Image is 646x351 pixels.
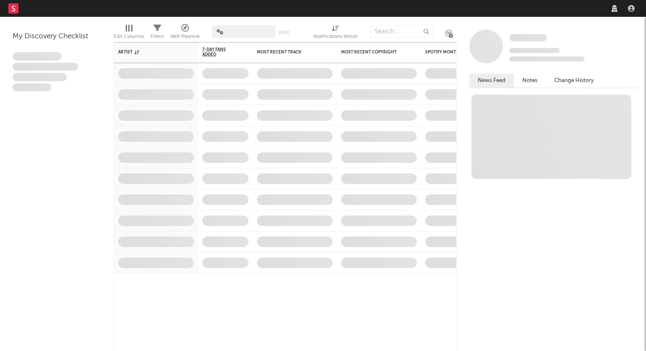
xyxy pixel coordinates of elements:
button: Change History [546,74,602,88]
div: Artist [118,50,181,55]
a: Some Artist [509,34,547,42]
div: Notifications (Artist) [313,32,357,42]
div: Filters [151,32,164,42]
div: A&R Pipeline [170,32,200,42]
span: 0 fans last week [509,56,585,61]
span: Some Artist [509,34,547,41]
span: 7-Day Fans Added [202,47,236,57]
button: Notes [514,74,546,88]
span: Lorem ipsum dolor [13,52,61,61]
div: Spotify Monthly Listeners [425,50,488,55]
div: Edit Columns [114,21,144,45]
span: Praesent ac interdum [13,73,67,81]
div: Filters [151,21,164,45]
div: Edit Columns [114,32,144,42]
span: Aliquam viverra [13,83,51,92]
input: Search... [370,25,433,38]
span: Tracking Since: [DATE] [509,48,560,53]
div: Most Recent Track [257,50,320,55]
span: Integer aliquet in purus et [13,63,78,71]
div: Notifications (Artist) [313,21,357,45]
div: My Discovery Checklist [13,32,101,42]
button: News Feed [469,74,514,88]
div: A&R Pipeline [170,21,200,45]
button: Save [278,30,289,35]
div: Most Recent Copyright [341,50,404,55]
